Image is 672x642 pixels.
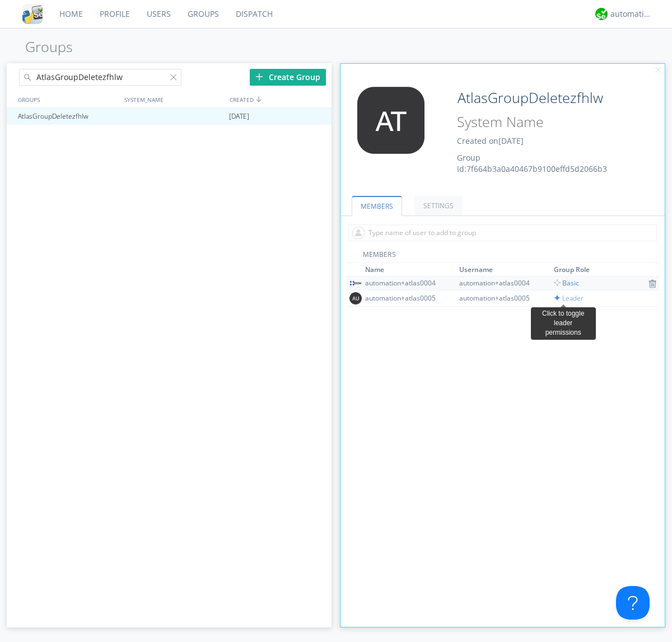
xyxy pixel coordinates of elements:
[227,91,333,107] div: CREATED
[15,108,120,125] div: AtlasGroupDeletezfhlw
[349,280,362,285] img: orion-labs-logo.svg
[458,263,552,277] th: Toggle SortBy
[459,293,543,303] div: automation+atlas0005
[250,69,326,86] div: Create Group
[22,4,43,24] img: cddb5a64eb264b2086981ab96f4c1ba7
[457,152,607,174] span: Group Id: 7f664b3a0a40467b9100effd5d2066b3
[229,108,249,125] span: [DATE]
[459,278,543,288] div: automation+atlas0004
[122,91,227,107] div: SYSTEM_NAME
[535,309,591,338] div: Click to toggle leader permissions
[498,135,524,146] span: [DATE]
[453,111,634,133] input: System Name
[255,73,263,81] img: plus.svg
[554,278,579,288] span: Basic
[349,87,433,154] img: 373638.png
[616,586,650,620] iframe: Toggle Customer Support
[346,250,660,263] div: MEMBERS
[7,108,332,125] a: AtlasGroupDeletezfhlw[DATE]
[19,69,181,86] input: Search groups
[365,293,449,303] div: automation+atlas0005
[363,263,458,277] th: Toggle SortBy
[414,196,463,215] a: SETTINGS
[554,293,584,303] span: Leader
[610,8,652,20] div: automation+atlas
[457,135,524,146] span: Created on
[453,87,634,109] input: Group Name
[352,196,402,216] a: MEMBERS
[15,91,119,107] div: GROUPS
[349,292,362,304] img: 373638.png
[595,8,608,20] img: d2d01cd9b4174d08988066c6d424eccd
[654,67,662,74] img: cancel.svg
[348,224,657,241] input: Type name of user to add to group
[648,279,656,288] img: icon-trash.svg
[365,278,449,288] div: automation+atlas0004
[552,263,647,277] th: Toggle SortBy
